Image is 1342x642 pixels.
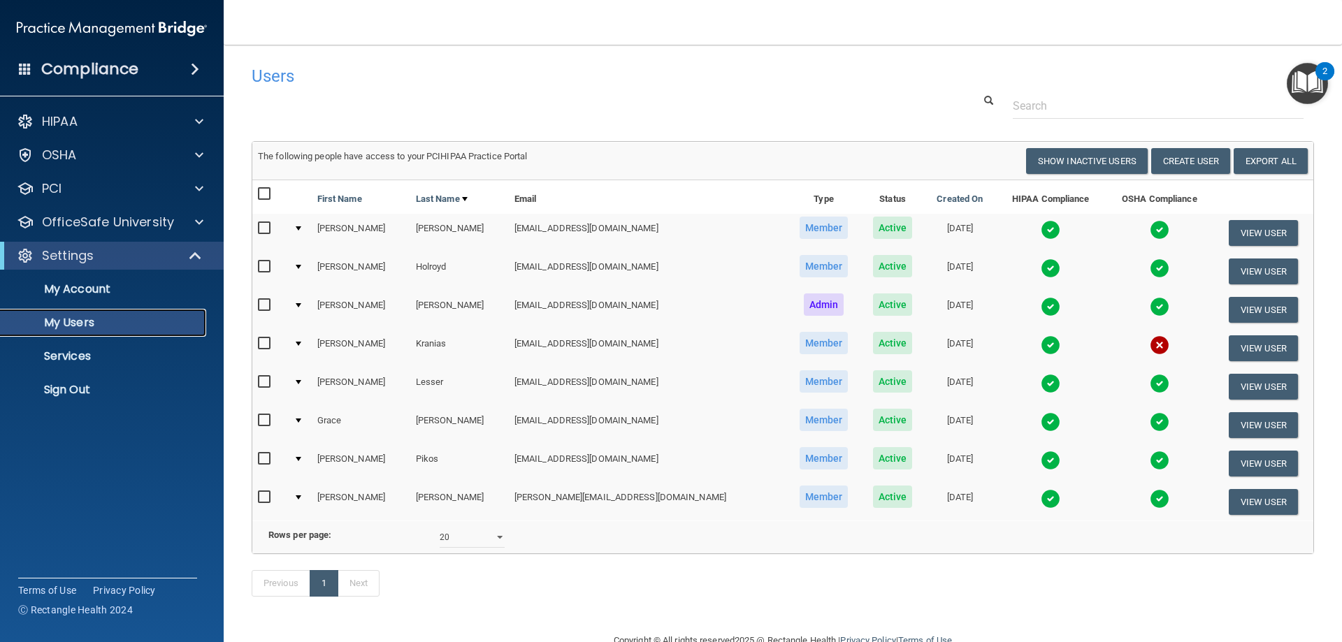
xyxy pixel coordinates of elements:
[1041,297,1060,316] img: tick.e7d51cea.svg
[800,255,849,277] span: Member
[873,293,913,316] span: Active
[18,603,133,617] span: Ⓒ Rectangle Health 2024
[1234,148,1308,174] a: Export All
[873,447,913,469] span: Active
[937,191,983,207] a: Created On
[800,409,849,431] span: Member
[17,214,203,231] a: OfficeSafe University
[1041,412,1060,432] img: tick.e7d51cea.svg
[861,180,924,214] th: Status
[924,214,995,252] td: [DATE]
[317,191,362,207] a: First Name
[873,255,913,277] span: Active
[268,530,331,540] b: Rows per page:
[800,447,849,469] span: Member
[410,214,509,252] td: [PERSON_NAME]
[312,483,410,520] td: [PERSON_NAME]
[509,406,786,444] td: [EMAIL_ADDRESS][DOMAIN_NAME]
[786,180,861,214] th: Type
[924,252,995,291] td: [DATE]
[509,367,786,406] td: [EMAIL_ADDRESS][DOMAIN_NAME]
[17,147,203,163] a: OSHA
[93,583,156,597] a: Privacy Policy
[509,483,786,520] td: [PERSON_NAME][EMAIL_ADDRESS][DOMAIN_NAME]
[1106,180,1213,214] th: OSHA Compliance
[1229,297,1298,323] button: View User
[1041,451,1060,470] img: tick.e7d51cea.svg
[258,151,528,161] span: The following people have access to your PCIHIPAA Practice Portal
[800,217,849,239] span: Member
[1229,412,1298,438] button: View User
[873,332,913,354] span: Active
[1041,335,1060,355] img: tick.e7d51cea.svg
[1100,543,1325,599] iframe: Drift Widget Chat Controller
[924,367,995,406] td: [DATE]
[410,367,509,406] td: Lesser
[42,247,94,264] p: Settings
[9,282,200,296] p: My Account
[416,191,468,207] a: Last Name
[1041,374,1060,393] img: tick.e7d51cea.svg
[800,332,849,354] span: Member
[310,570,338,597] a: 1
[1041,258,1060,278] img: tick.e7d51cea.svg
[509,180,786,214] th: Email
[1026,148,1148,174] button: Show Inactive Users
[509,252,786,291] td: [EMAIL_ADDRESS][DOMAIN_NAME]
[410,291,509,329] td: [PERSON_NAME]
[9,316,200,330] p: My Users
[924,291,995,329] td: [DATE]
[800,370,849,393] span: Member
[18,583,76,597] a: Terms of Use
[924,329,995,367] td: [DATE]
[17,113,203,130] a: HIPAA
[873,409,913,431] span: Active
[410,252,509,291] td: Holroyd
[1229,335,1298,361] button: View User
[42,147,77,163] p: OSHA
[312,291,410,329] td: [PERSON_NAME]
[1151,148,1230,174] button: Create User
[312,214,410,252] td: [PERSON_NAME]
[1229,374,1298,400] button: View User
[1150,451,1169,470] img: tick.e7d51cea.svg
[42,113,78,130] p: HIPAA
[312,329,410,367] td: [PERSON_NAME]
[410,483,509,520] td: [PERSON_NAME]
[1229,258,1298,284] button: View User
[509,329,786,367] td: [EMAIL_ADDRESS][DOMAIN_NAME]
[924,406,995,444] td: [DATE]
[41,59,138,79] h4: Compliance
[995,180,1106,214] th: HIPAA Compliance
[509,214,786,252] td: [EMAIL_ADDRESS][DOMAIN_NAME]
[800,486,849,508] span: Member
[9,349,200,363] p: Services
[924,444,995,483] td: [DATE]
[1229,489,1298,515] button: View User
[1287,63,1328,104] button: Open Resource Center, 2 new notifications
[1041,489,1060,509] img: tick.e7d51cea.svg
[509,291,786,329] td: [EMAIL_ADDRESS][DOMAIN_NAME]
[312,252,410,291] td: [PERSON_NAME]
[1150,220,1169,240] img: tick.e7d51cea.svg
[1150,335,1169,355] img: cross.ca9f0e7f.svg
[42,214,174,231] p: OfficeSafe University
[312,444,410,483] td: [PERSON_NAME]
[873,486,913,508] span: Active
[509,444,786,483] td: [EMAIL_ADDRESS][DOMAIN_NAME]
[17,180,203,197] a: PCI
[1150,489,1169,509] img: tick.e7d51cea.svg
[1041,220,1060,240] img: tick.e7d51cea.svg
[1150,374,1169,393] img: tick.e7d51cea.svg
[410,444,509,483] td: Pikos
[1150,297,1169,316] img: tick.e7d51cea.svg
[410,329,509,367] td: Kranias
[1013,93,1304,119] input: Search
[873,217,913,239] span: Active
[1229,451,1298,476] button: View User
[312,406,410,444] td: Grace
[252,67,863,85] h4: Users
[924,483,995,520] td: [DATE]
[873,370,913,393] span: Active
[17,15,207,43] img: PMB logo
